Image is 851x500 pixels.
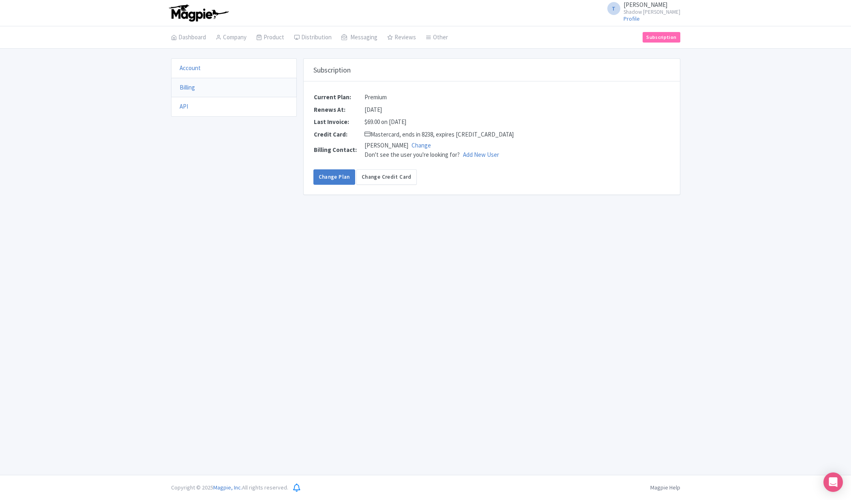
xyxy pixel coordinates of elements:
[412,141,431,149] a: Change
[643,32,680,43] a: Subscription
[313,169,355,185] a: Change Plan
[171,26,206,49] a: Dashboard
[364,150,514,160] div: Don't see the user you're looking for?
[313,91,364,104] th: Current Plan:
[364,104,514,116] td: [DATE]
[167,4,230,22] img: logo-ab69f6fb50320c5b225c76a69d11143b.png
[364,128,514,141] td: Mastercard, ends in 8238, expires [CREDIT_CARD_DATA]
[213,484,242,491] span: Magpie, Inc.
[313,128,364,141] th: Credit Card:
[364,141,514,160] td: [PERSON_NAME]
[256,26,284,49] a: Product
[463,151,499,158] a: Add New User
[180,64,201,72] a: Account
[313,104,364,116] th: Renews At:
[624,9,680,15] small: Shadow [PERSON_NAME]
[180,103,188,110] a: API
[624,15,640,22] a: Profile
[387,26,416,49] a: Reviews
[607,2,620,15] span: T
[313,141,364,160] th: Billing Contact:
[313,116,364,128] th: Last Invoice:
[356,169,417,185] button: Change Credit Card
[166,483,293,492] div: Copyright © 2025 All rights reserved.
[341,26,377,49] a: Messaging
[313,66,351,75] h3: Subscription
[426,26,448,49] a: Other
[364,91,514,104] td: Premium
[216,26,247,49] a: Company
[602,2,680,15] a: T [PERSON_NAME] Shadow [PERSON_NAME]
[823,472,843,492] div: Open Intercom Messenger
[624,1,667,9] span: [PERSON_NAME]
[650,484,680,491] a: Magpie Help
[180,83,195,91] a: Billing
[294,26,332,49] a: Distribution
[364,116,514,128] td: $69.00 on [DATE]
